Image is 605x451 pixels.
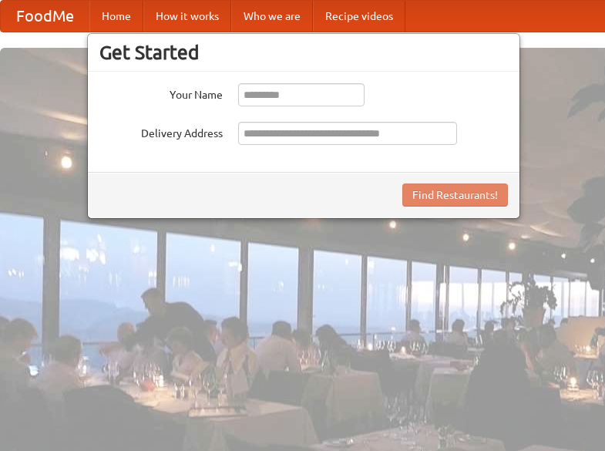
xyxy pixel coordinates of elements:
[143,1,231,32] a: How it works
[99,83,223,103] label: Your Name
[99,41,508,64] h3: Get Started
[89,1,143,32] a: Home
[1,1,89,32] a: FoodMe
[99,122,223,141] label: Delivery Address
[402,183,508,207] button: Find Restaurants!
[231,1,313,32] a: Who we are
[313,1,405,32] a: Recipe videos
